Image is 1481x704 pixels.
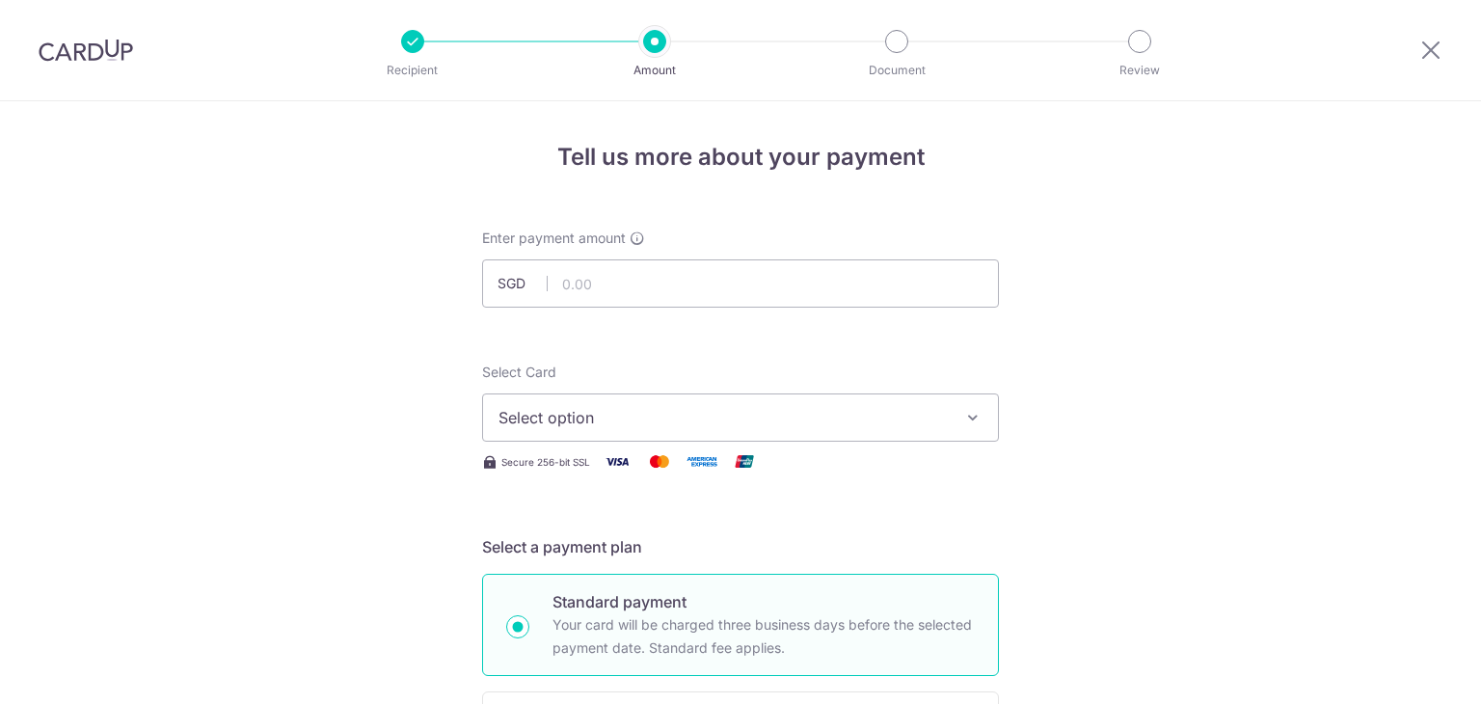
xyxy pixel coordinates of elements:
[1358,646,1462,694] iframe: Opens a widget where you can find more information
[583,61,726,80] p: Amount
[482,229,626,248] span: Enter payment amount
[552,590,975,613] p: Standard payment
[482,259,999,308] input: 0.00
[482,393,999,442] button: Select option
[498,274,548,293] span: SGD
[725,449,764,474] img: Union Pay
[482,535,999,558] h5: Select a payment plan
[482,140,999,175] h4: Tell us more about your payment
[598,449,636,474] img: Visa
[683,449,721,474] img: American Express
[482,364,556,380] span: translation missing: en.payables.payment_networks.credit_card.summary.labels.select_card
[501,454,590,470] span: Secure 256-bit SSL
[552,613,975,660] p: Your card will be charged three business days before the selected payment date. Standard fee appl...
[1068,61,1211,80] p: Review
[498,406,948,429] span: Select option
[341,61,484,80] p: Recipient
[640,449,679,474] img: Mastercard
[825,61,968,80] p: Document
[39,39,133,62] img: CardUp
